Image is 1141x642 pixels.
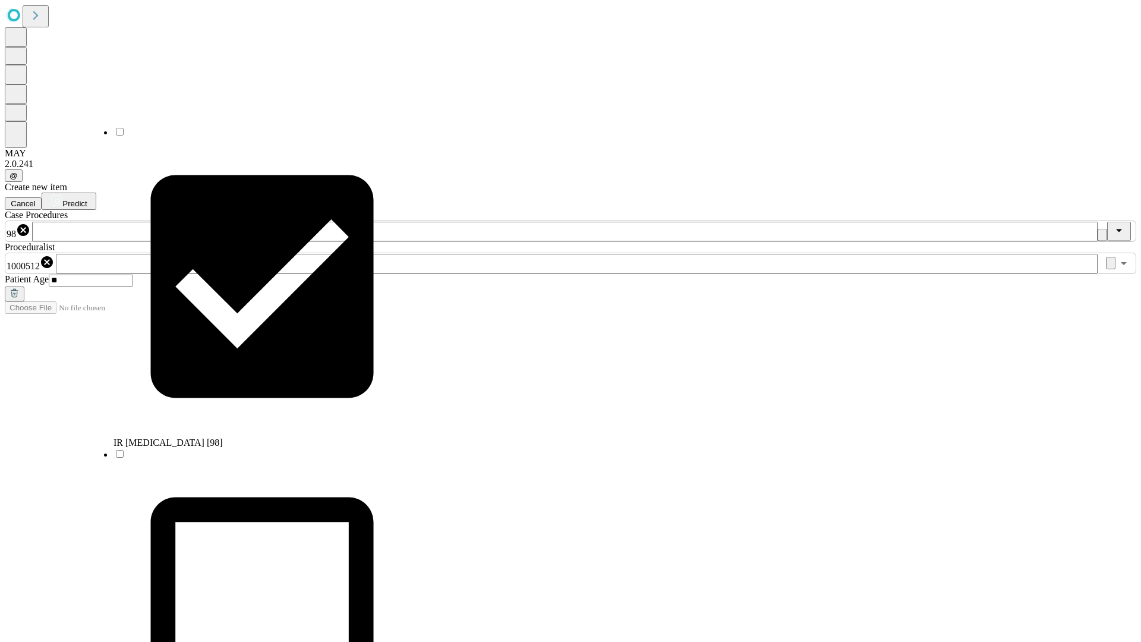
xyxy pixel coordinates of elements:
span: Create new item [5,182,67,192]
span: 98 [7,229,16,239]
button: Predict [42,193,96,210]
span: Patient Age [5,274,49,284]
div: MAY [5,148,1136,159]
button: @ [5,169,23,182]
button: Clear [1098,229,1107,241]
span: Cancel [11,199,36,208]
span: Predict [62,199,87,208]
span: Scheduled Procedure [5,210,68,220]
button: Open [1115,255,1132,272]
div: 98 [7,223,30,240]
div: 2.0.241 [5,159,1136,169]
span: IR [MEDICAL_DATA] [98] [114,438,223,448]
button: Clear [1106,257,1115,269]
button: Close [1107,222,1131,241]
span: 1000512 [7,261,40,271]
span: @ [10,171,18,180]
button: Cancel [5,197,42,210]
span: Proceduralist [5,242,55,252]
div: 1000512 [7,255,54,272]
